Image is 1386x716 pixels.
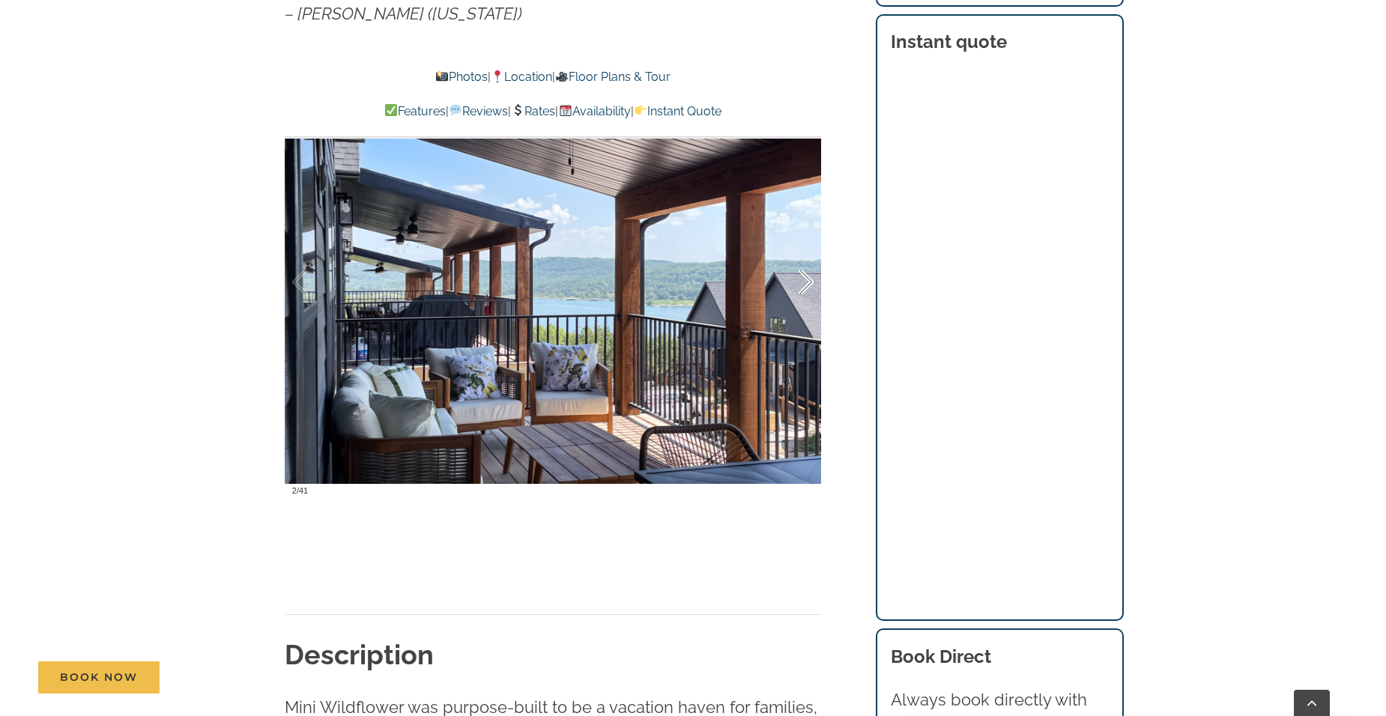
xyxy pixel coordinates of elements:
p: | | | | [285,102,821,121]
img: 💲 [512,104,524,116]
a: Instant Quote [634,104,721,118]
a: Availability [558,104,630,118]
a: Book Now [38,661,160,694]
p: | | [285,67,821,87]
a: Photos [435,70,487,84]
em: – [PERSON_NAME] ([US_STATE]) [285,4,522,23]
b: Book Direct [891,646,991,667]
a: Rates [511,104,555,118]
img: 📍 [491,70,503,82]
img: ✅ [385,104,397,116]
a: Location [491,70,552,84]
img: 📆 [560,104,572,116]
iframe: Booking/Inquiry Widget [891,72,1110,582]
a: Floor Plans & Tour [555,70,671,84]
a: Reviews [449,104,508,118]
img: 💬 [450,104,462,116]
strong: Description [285,639,434,670]
img: 👉 [635,104,647,116]
img: 🎥 [556,70,568,82]
strong: Instant quote [891,31,1007,52]
span: Book Now [60,671,138,684]
img: 📸 [436,70,448,82]
a: Features [384,104,446,118]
